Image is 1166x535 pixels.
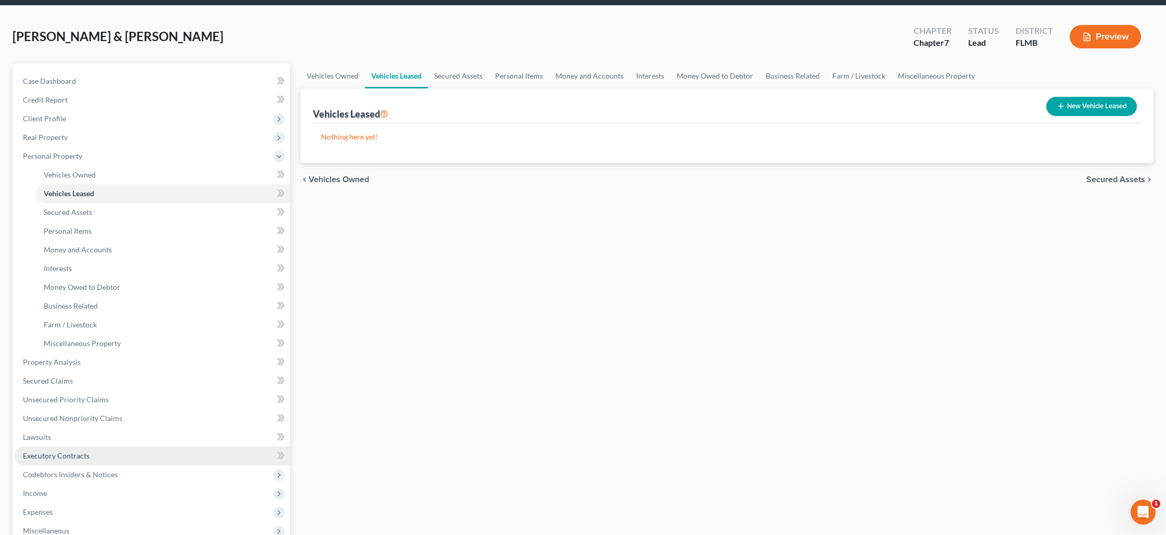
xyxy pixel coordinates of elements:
[759,63,826,88] a: Business Related
[44,208,92,216] span: Secured Assets
[1152,500,1160,508] span: 1
[44,245,112,254] span: Money and Accounts
[23,507,53,516] span: Expenses
[968,37,999,49] div: Lead
[44,320,97,329] span: Farm / Livestock
[35,240,290,259] a: Money and Accounts
[944,37,949,47] span: 7
[670,63,759,88] a: Money Owed to Debtor
[300,63,365,88] a: Vehicles Owned
[300,175,369,184] button: chevron_left Vehicles Owned
[630,63,670,88] a: Interests
[15,447,290,465] a: Executory Contracts
[44,339,121,348] span: Miscellaneous Property
[1016,37,1053,49] div: FLMB
[35,315,290,334] a: Farm / Livestock
[1145,175,1154,184] i: chevron_right
[321,132,1133,142] p: Nothing here yet!
[300,175,309,184] i: chevron_left
[15,91,290,109] a: Credit Report
[23,395,109,404] span: Unsecured Priority Claims
[44,264,72,273] span: Interests
[23,414,122,423] span: Unsecured Nonpriority Claims
[1131,500,1156,525] iframe: Intercom live chat
[35,259,290,278] a: Interests
[44,189,94,198] span: Vehicles Leased
[23,376,73,385] span: Secured Claims
[23,151,82,160] span: Personal Property
[15,428,290,447] a: Lawsuits
[15,409,290,428] a: Unsecured Nonpriority Claims
[15,390,290,409] a: Unsecured Priority Claims
[892,63,981,88] a: Miscellaneous Property
[549,63,630,88] a: Money and Accounts
[35,334,290,353] a: Miscellaneous Property
[15,72,290,91] a: Case Dashboard
[44,283,120,291] span: Money Owed to Debtor
[35,297,290,315] a: Business Related
[1070,25,1141,48] button: Preview
[12,29,223,44] span: [PERSON_NAME] & [PERSON_NAME]
[914,37,952,49] div: Chapter
[428,63,489,88] a: Secured Assets
[35,165,290,184] a: Vehicles Owned
[23,95,68,104] span: Credit Report
[23,77,76,85] span: Case Dashboard
[309,175,369,184] span: Vehicles Owned
[35,203,290,222] a: Secured Assets
[44,301,98,310] span: Business Related
[44,170,96,179] span: Vehicles Owned
[23,133,68,142] span: Real Property
[313,108,388,120] div: Vehicles Leased
[968,25,999,37] div: Status
[1086,175,1154,184] button: Secured Assets chevron_right
[23,358,81,366] span: Property Analysis
[23,470,118,479] span: Codebtors Insiders & Notices
[44,226,92,235] span: Personal Items
[489,63,549,88] a: Personal Items
[23,432,51,441] span: Lawsuits
[365,63,428,88] a: Vehicles Leased
[23,526,69,535] span: Miscellaneous
[23,114,66,123] span: Client Profile
[1016,25,1053,37] div: District
[1086,175,1145,184] span: Secured Assets
[35,222,290,240] a: Personal Items
[15,353,290,372] a: Property Analysis
[826,63,892,88] a: Farm / Livestock
[35,278,290,297] a: Money Owed to Debtor
[23,451,90,460] span: Executory Contracts
[1046,97,1137,116] button: New Vehicle Leased
[35,184,290,203] a: Vehicles Leased
[15,372,290,390] a: Secured Claims
[914,25,952,37] div: Chapter
[23,489,47,498] span: Income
